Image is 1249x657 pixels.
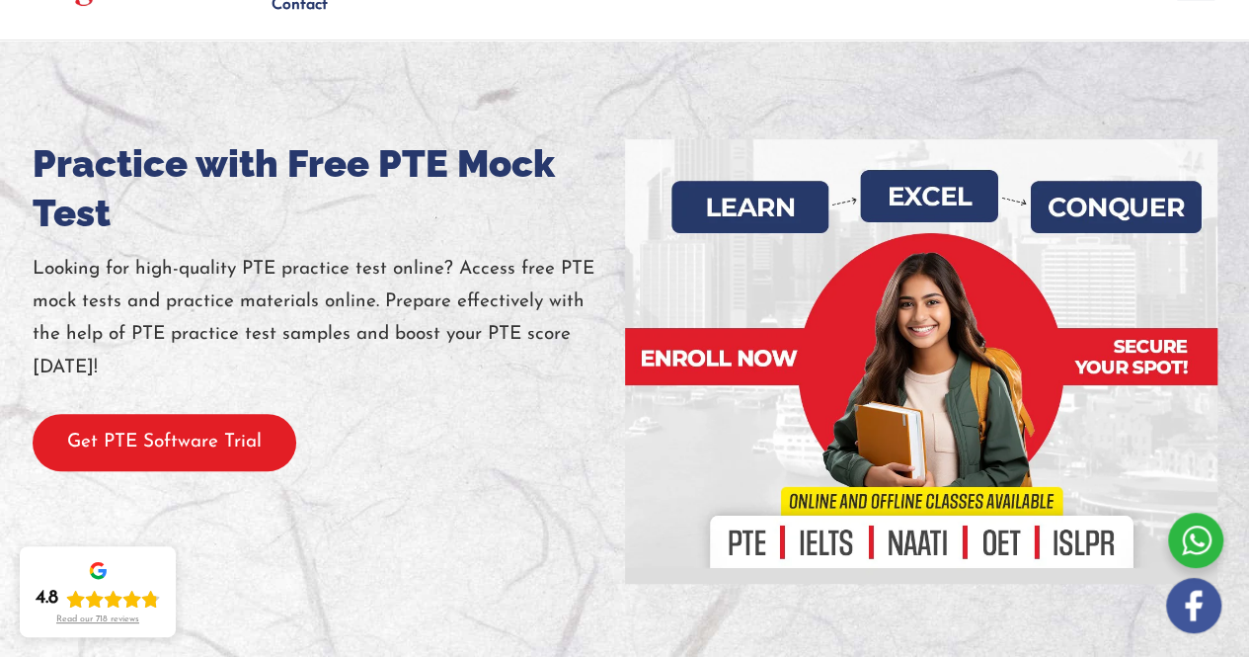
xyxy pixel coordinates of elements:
h1: Practice with Free PTE Mock Test [33,139,625,238]
div: Read our 718 reviews [56,615,139,625]
div: Rating: 4.8 out of 5 [36,587,160,611]
img: white-facebook.png [1166,578,1221,633]
div: 4.8 [36,587,58,611]
p: Looking for high-quality PTE practice test online? Access free PTE mock tests and practice materi... [33,253,625,384]
a: Get PTE Software Trial [33,433,296,452]
button: Get PTE Software Trial [33,414,296,472]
